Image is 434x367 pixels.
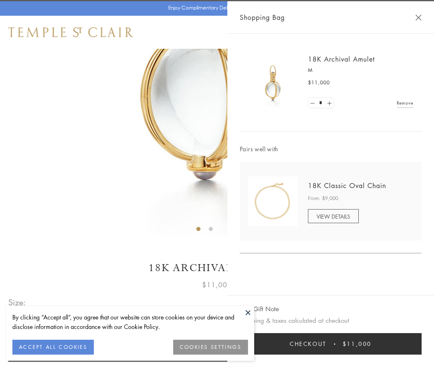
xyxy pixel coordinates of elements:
[397,98,413,107] a: Remove
[325,98,333,108] a: Set quantity to 2
[240,315,422,326] p: Shipping & taxes calculated at checkout
[202,279,232,290] span: $11,000
[290,339,327,348] span: Checkout
[248,58,298,107] img: 18K Archival Amulet
[317,212,350,220] span: VIEW DETAILS
[12,312,248,331] div: By clicking “Accept all”, you agree that our website can store cookies on your device and disclos...
[308,181,386,190] a: 18K Classic Oval Chain
[8,296,26,309] span: Size:
[12,340,94,355] button: ACCEPT ALL COOKIES
[308,98,317,108] a: Set quantity to 0
[308,66,413,74] p: M
[8,27,133,37] img: Temple St. Clair
[240,12,285,23] span: Shopping Bag
[343,339,372,348] span: $11,000
[308,55,375,64] a: 18K Archival Amulet
[8,261,426,275] h1: 18K Archival Amulet
[240,144,422,154] span: Pairs well with
[308,209,359,223] a: VIEW DETAILS
[173,340,248,355] button: COOKIES SETTINGS
[168,4,262,12] p: Enjoy Complimentary Delivery & Returns
[248,176,298,226] img: N88865-OV18
[240,304,279,314] button: Add Gift Note
[308,79,330,87] span: $11,000
[415,14,422,21] button: Close Shopping Bag
[308,194,338,203] span: From: $9,000
[240,333,422,355] button: Checkout $11,000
